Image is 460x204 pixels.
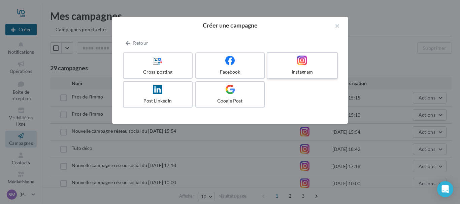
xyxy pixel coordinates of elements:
div: Facebook [199,69,262,75]
div: Post LinkedIn [126,97,189,104]
div: Instagram [270,69,334,75]
div: Open Intercom Messenger [437,181,453,197]
div: Cross-posting [126,69,189,75]
div: Google Post [199,97,262,104]
h2: Créer une campagne [123,22,337,28]
button: Retour [123,39,151,47]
